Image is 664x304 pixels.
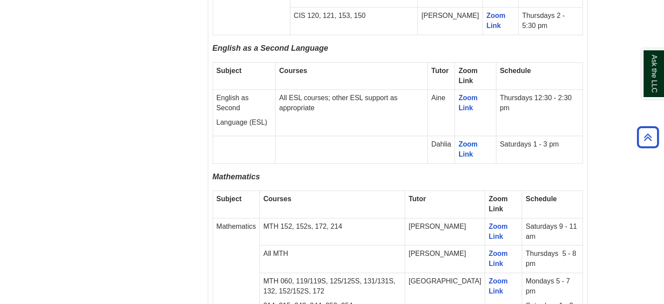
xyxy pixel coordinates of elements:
[217,67,242,74] strong: Subject
[458,94,478,112] a: Zoom Link
[213,44,328,52] span: English as a Second Language
[405,245,485,273] td: [PERSON_NAME]
[526,195,557,203] strong: Schedule
[409,195,426,203] strong: Tutor
[486,12,506,29] a: Zoom Link
[500,67,531,74] strong: Schedule
[500,93,579,113] p: Thursdays 12:30 - 2:30 pm
[279,67,307,74] strong: Courses
[405,218,485,245] td: [PERSON_NAME]
[489,277,508,295] a: Zoom Link
[217,195,242,203] strong: Subject
[260,218,405,245] td: MTH 152, 152s, 172, 214
[522,245,582,273] td: Thursdays 5 - 8 pm
[217,118,272,128] p: Language (ESL)
[217,93,272,113] p: English as Second
[458,67,478,84] strong: Zoom Link
[431,67,449,74] strong: Tutor
[275,90,427,136] td: All ESL courses; other ESL support as appropriate
[489,195,508,213] strong: Zoom Link
[427,136,454,163] td: Dahlia
[489,223,508,240] a: Zoom Link
[290,7,418,35] td: CIS 120, 121, 153, 150
[263,249,401,259] p: All MTH
[489,250,508,267] a: Zoom Link
[500,140,579,150] p: Saturdays 1 - 3 pm
[418,7,483,35] td: [PERSON_NAME]
[263,195,291,203] strong: Courses
[522,218,582,245] td: Saturdays 9 - 11 am
[458,140,479,158] a: Zoom Link
[263,276,401,297] p: MTH 060, 119/119S, 125/125S, 131/131S, 132, 152/152S, 172
[518,7,582,35] td: Thursdays 2 - 5:30 pm
[427,90,454,136] td: Aine
[213,172,260,181] span: Mathematics
[634,131,662,143] a: Back to Top
[526,276,578,297] p: Mondays 5 - 7 pm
